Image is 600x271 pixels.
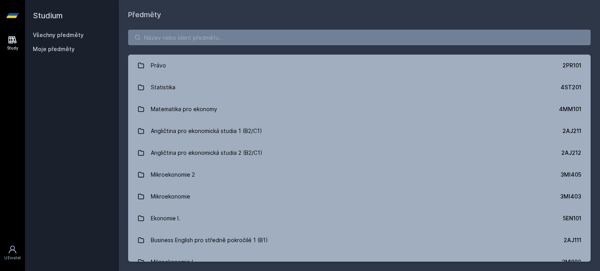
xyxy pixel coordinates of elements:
[2,31,23,55] a: Study
[7,45,18,51] div: Study
[151,232,268,248] div: Business English pro středně pokročilé 1 (B1)
[128,229,591,251] a: Business English pro středně pokročilé 1 (B1) 2AJ111
[128,30,591,45] input: Název nebo ident předmětu…
[128,207,591,229] a: Ekonomie I. 5EN101
[559,105,581,113] div: 4MM101
[33,45,75,53] span: Moje předměty
[128,76,591,98] a: Statistika 4ST201
[128,164,591,186] a: Mikroekonomie 2 3MI405
[128,9,591,20] h1: Předměty
[151,211,180,226] div: Ekonomie I.
[128,142,591,164] a: Angličtina pro ekonomická studia 2 (B2/C1) 2AJ212
[128,120,591,142] a: Angličtina pro ekonomická studia 1 (B2/C1) 2AJ211
[151,145,262,161] div: Angličtina pro ekonomická studia 2 (B2/C1)
[151,254,193,270] div: Mikroekonomie I
[151,101,217,117] div: Matematika pro ekonomy
[561,171,581,179] div: 3MI405
[561,149,581,157] div: 2AJ212
[128,186,591,207] a: Mikroekonomie 3MI403
[2,241,23,265] a: Uživatel
[563,214,581,222] div: 5EN101
[128,98,591,120] a: Matematika pro ekonomy 4MM101
[151,167,195,182] div: Mikroekonomie 2
[564,236,581,244] div: 2AJ111
[151,58,166,73] div: Právo
[151,123,262,139] div: Angličtina pro ekonomická studia 1 (B2/C1)
[4,255,21,261] div: Uživatel
[151,189,190,204] div: Mikroekonomie
[562,258,581,266] div: 3MI102
[151,80,175,95] div: Statistika
[33,32,84,38] a: Všechny předměty
[561,83,581,91] div: 4ST201
[562,62,581,69] div: 2PR101
[562,127,581,135] div: 2AJ211
[560,193,581,200] div: 3MI403
[128,55,591,76] a: Právo 2PR101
